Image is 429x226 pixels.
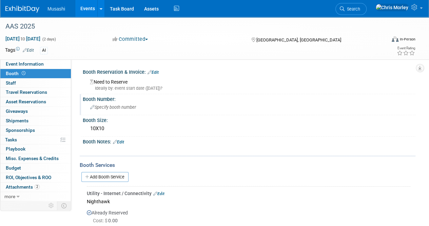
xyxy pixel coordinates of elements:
[375,4,409,11] img: Chris Morley
[6,118,28,123] span: Shipments
[5,137,17,142] span: Tasks
[0,173,71,182] a: ROI, Objectives & ROO
[57,201,71,210] td: Toggle Event Tabs
[0,182,71,192] a: Attachments2
[5,6,39,13] img: ExhibitDay
[6,175,51,180] span: ROI, Objectives & ROO
[148,70,159,75] a: Edit
[0,88,71,97] a: Travel Reservations
[87,190,410,197] div: Utility - Internet / Connectivity
[6,80,16,86] span: Staff
[6,108,28,114] span: Giveaways
[3,20,381,33] div: AAS 2025
[81,172,129,182] a: Add Booth Service
[4,194,15,199] span: more
[20,71,27,76] span: Booth not reserved yet
[0,135,71,144] a: Tasks
[6,146,25,152] span: Playbook
[0,79,71,88] a: Staff
[397,47,415,50] div: Event Rating
[153,191,164,196] a: Edit
[0,69,71,78] a: Booth
[42,37,56,41] span: (2 days)
[0,59,71,69] a: Event Information
[0,154,71,163] a: Misc. Expenses & Credits
[5,36,41,42] span: [DATE] [DATE]
[6,156,59,161] span: Misc. Expenses & Credits
[90,105,136,110] span: Specify booth number
[83,67,415,76] div: Booth Reservation & Invoice:
[23,48,34,53] a: Edit
[88,77,410,91] div: Need to Reserve
[6,127,35,133] span: Sponsorships
[355,35,415,46] div: Event Format
[256,37,341,42] span: [GEOGRAPHIC_DATA], [GEOGRAPHIC_DATA]
[40,47,48,54] div: AI
[5,47,34,54] td: Tags
[83,94,415,103] div: Booth Number:
[83,115,415,124] div: Booth Size:
[6,89,47,95] span: Travel Reservations
[399,37,415,42] div: In-Person
[0,116,71,125] a: Shipments
[335,3,367,15] a: Search
[20,36,26,41] span: to
[110,36,151,43] button: Committed
[0,144,71,154] a: Playbook
[0,163,71,173] a: Budget
[6,71,27,76] span: Booth
[6,61,44,67] span: Event Information
[35,184,40,189] span: 2
[6,165,21,171] span: Budget
[6,99,46,104] span: Asset Reservations
[93,218,108,223] span: Cost: $
[6,184,40,190] span: Attachments
[392,36,398,42] img: Format-Inperson.png
[345,6,360,12] span: Search
[0,107,71,116] a: Giveaways
[0,192,71,201] a: more
[0,126,71,135] a: Sponsorships
[87,197,410,206] div: Nighthawk
[88,123,410,134] div: 10X10
[93,218,120,223] span: 0.00
[90,85,410,91] div: Ideally by: event start date ([DATE])?
[47,6,65,12] span: Musashi
[80,161,415,169] div: Booth Services
[113,140,124,144] a: Edit
[45,201,57,210] td: Personalize Event Tab Strip
[83,137,415,145] div: Booth Notes:
[0,97,71,106] a: Asset Reservations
